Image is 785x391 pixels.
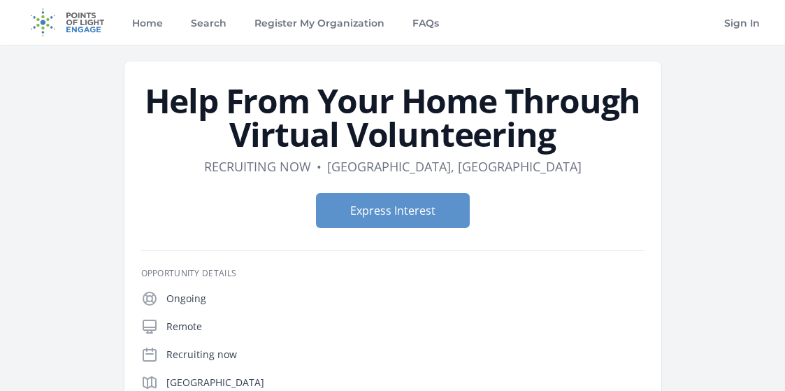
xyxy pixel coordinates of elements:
[317,157,322,176] div: •
[327,157,582,176] dd: [GEOGRAPHIC_DATA], [GEOGRAPHIC_DATA]
[141,84,644,151] h1: Help From Your Home Through Virtual Volunteering
[204,157,311,176] dd: Recruiting now
[166,348,644,362] p: Recruiting now
[316,193,470,228] button: Express Interest
[166,292,644,306] p: Ongoing
[166,376,644,390] p: [GEOGRAPHIC_DATA]
[141,268,644,279] h3: Opportunity Details
[166,320,644,334] p: Remote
